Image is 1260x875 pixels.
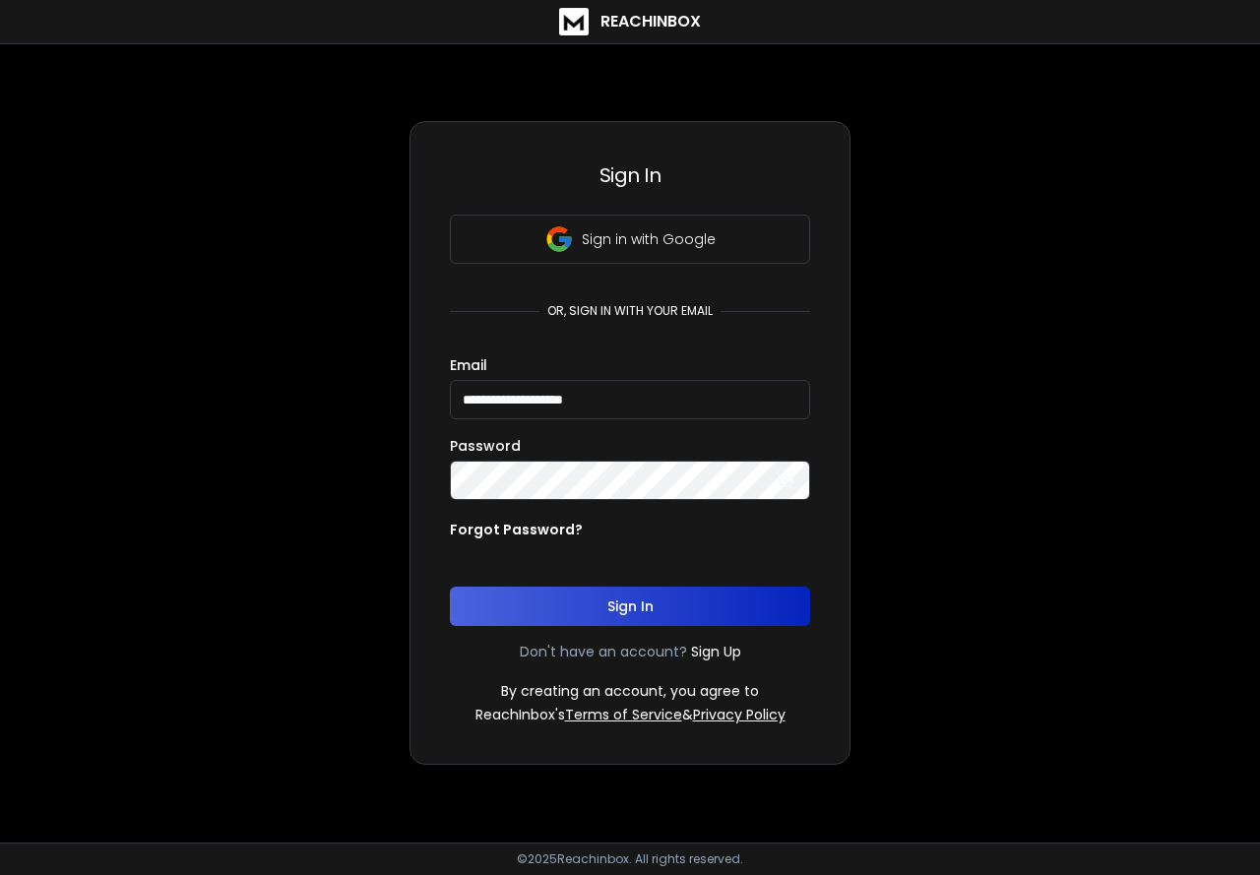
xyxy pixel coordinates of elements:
[450,161,810,189] h3: Sign In
[517,851,743,867] p: © 2025 Reachinbox. All rights reserved.
[582,229,716,249] p: Sign in with Google
[450,520,583,539] p: Forgot Password?
[501,681,759,701] p: By creating an account, you agree to
[520,642,687,661] p: Don't have an account?
[600,10,701,33] h1: ReachInbox
[450,358,487,372] label: Email
[565,705,682,724] a: Terms of Service
[450,215,810,264] button: Sign in with Google
[693,705,786,724] a: Privacy Policy
[559,8,701,35] a: ReachInbox
[450,587,810,626] button: Sign In
[475,705,786,724] p: ReachInbox's &
[539,303,721,319] p: or, sign in with your email
[691,642,741,661] a: Sign Up
[559,8,589,35] img: logo
[450,439,521,453] label: Password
